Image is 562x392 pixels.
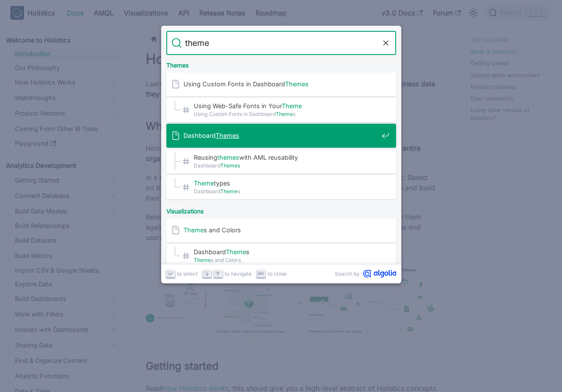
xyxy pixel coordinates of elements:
span: Dashboard [183,131,378,140]
a: DashboardThemes [166,124,396,148]
span: Dashboard s [194,187,378,195]
a: Themetypes​DashboardThemes [166,175,396,199]
mark: Theme [194,179,214,187]
div: Visualizations [165,201,398,218]
a: Search byAlgolia [335,270,396,278]
svg: Arrow down [204,270,210,277]
span: Dashboard [194,161,378,170]
mark: themes [217,154,239,161]
span: Using Web-Safe Fonts in Your ​ [194,102,378,110]
span: s and Colors [183,226,378,234]
button: Clear the query [381,38,391,48]
mark: Theme [183,226,204,234]
span: Using Custom Fonts in Dashboard [183,80,378,88]
a: Using Web-Safe Fonts in YourTheme​Using Custom Fonts in DashboardThemes [166,98,396,122]
svg: Escape key [258,270,264,277]
span: Dashboard s​ [194,248,378,256]
mark: Theme [276,111,293,117]
a: Themes and Colors [166,218,396,242]
mark: Themes [216,132,239,139]
svg: Arrow up [215,270,221,277]
mark: Theme [226,248,246,255]
span: Using Custom Fonts in Dashboard s [194,110,378,118]
span: to select [177,270,198,278]
span: to close [268,270,287,278]
span: to navigate [225,270,252,278]
a: DashboardThemes​Themes and Colors [166,244,396,268]
input: Search docs [182,31,381,55]
span: Reusing with AML reusability​ [194,153,378,161]
svg: Algolia [363,270,396,278]
span: Search by [335,270,360,278]
span: s and Colors [194,256,378,264]
a: Using Custom Fonts in DashboardThemes [166,72,396,96]
svg: Enter key [167,270,174,277]
mark: Themes [220,162,240,169]
mark: Theme [194,257,211,263]
a: Reusingthemeswith AML reusability​DashboardThemes [166,149,396,173]
div: Themes [165,55,398,72]
span: types​ [194,179,378,187]
mark: Themes [285,80,309,88]
mark: Theme [282,102,302,109]
mark: Theme [220,188,237,194]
